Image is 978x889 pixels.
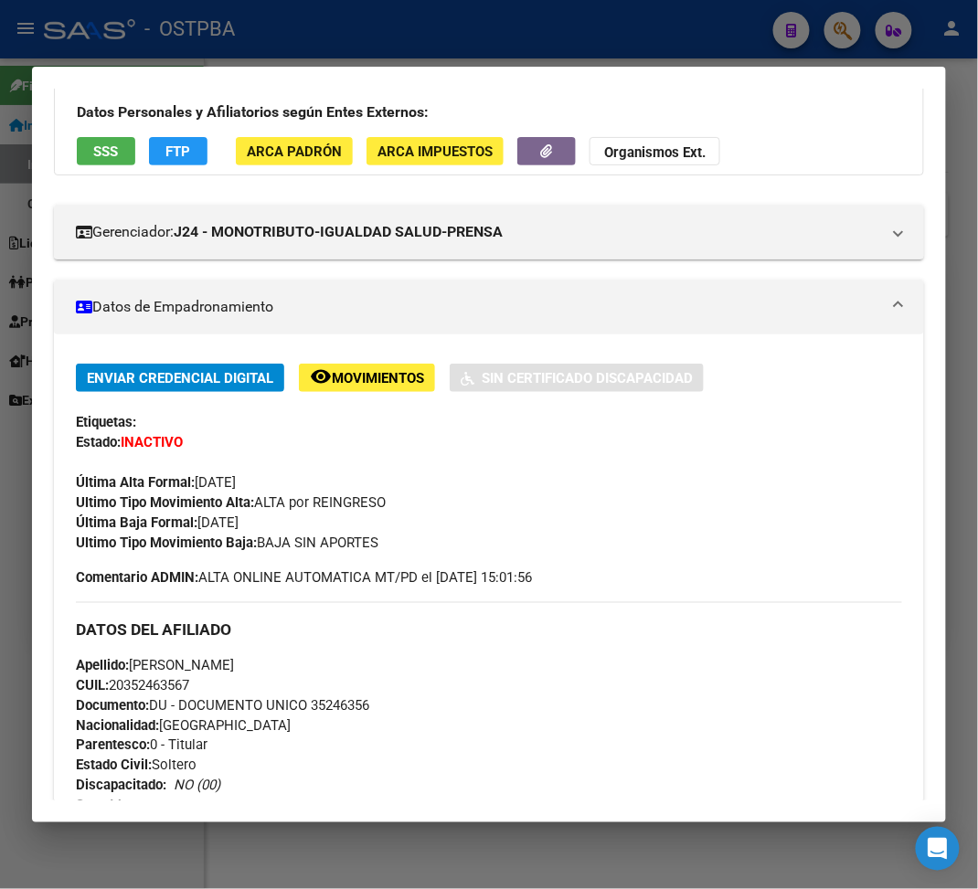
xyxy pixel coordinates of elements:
mat-icon: remove_red_eye [310,365,332,387]
span: Movimientos [332,370,424,386]
div: Open Intercom Messenger [916,827,960,871]
strong: Ultimo Tipo Movimiento Baja: [76,534,257,551]
span: [DATE] [76,514,239,531]
span: 0 - Titular [76,737,207,754]
span: ARCA Padrón [247,143,342,160]
span: Enviar Credencial Digital [87,370,273,386]
strong: Organismos Ext. [604,144,706,161]
strong: Nacionalidad: [76,717,159,734]
button: Enviar Credencial Digital [76,364,284,392]
strong: Estado: [76,434,121,450]
span: ARCA Impuestos [377,143,493,160]
span: Soltero [76,757,197,774]
strong: Parentesco: [76,737,150,754]
strong: Comentario ADMIN: [76,569,198,586]
span: BAJA SIN APORTES [76,534,378,551]
span: ALTA ONLINE AUTOMATICA MT/PD el [DATE] 15:01:56 [76,567,532,587]
span: [PERSON_NAME] [76,657,234,673]
span: SSS [94,143,119,160]
span: DU - DOCUMENTO UNICO 35246356 [76,697,369,714]
strong: Discapacitado: [76,778,166,794]
span: ALTA por REINGRESO [76,494,386,511]
strong: Ultimo Tipo Movimiento Alta: [76,494,254,511]
button: FTP [149,137,207,165]
strong: INACTIVO [121,434,183,450]
strong: Estado Civil: [76,757,152,774]
button: Movimientos [299,364,435,392]
strong: Apellido: [76,657,129,673]
button: ARCA Impuestos [367,137,504,165]
mat-panel-title: Gerenciador: [76,221,880,243]
mat-expansion-panel-header: Gerenciador:J24 - MONOTRIBUTO-IGUALDAD SALUD-PRENSA [54,205,924,259]
mat-panel-title: Datos de Empadronamiento [76,296,880,318]
span: 20352463567 [76,677,189,693]
button: SSS [77,137,135,165]
strong: Sexo: [76,798,110,814]
strong: Última Baja Formal: [76,514,197,531]
span: Sin Certificado Discapacidad [482,370,693,386]
strong: Documento: [76,697,149,714]
span: M [76,798,122,814]
button: Sin Certificado Discapacidad [450,364,704,392]
strong: Última Alta Formal: [76,474,195,491]
span: [DATE] [76,474,236,491]
strong: CUIL: [76,677,109,693]
mat-expansion-panel-header: Datos de Empadronamiento [54,280,924,334]
strong: J24 - MONOTRIBUTO-IGUALDAD SALUD-PRENSA [174,221,503,243]
button: Organismos Ext. [590,137,720,165]
span: [GEOGRAPHIC_DATA] [76,717,291,734]
h3: Datos Personales y Afiliatorios según Entes Externos: [77,101,901,123]
button: ARCA Padrón [236,137,353,165]
strong: Etiquetas: [76,414,136,430]
h3: DATOS DEL AFILIADO [76,619,902,640]
span: FTP [166,143,191,160]
i: NO (00) [174,778,220,794]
